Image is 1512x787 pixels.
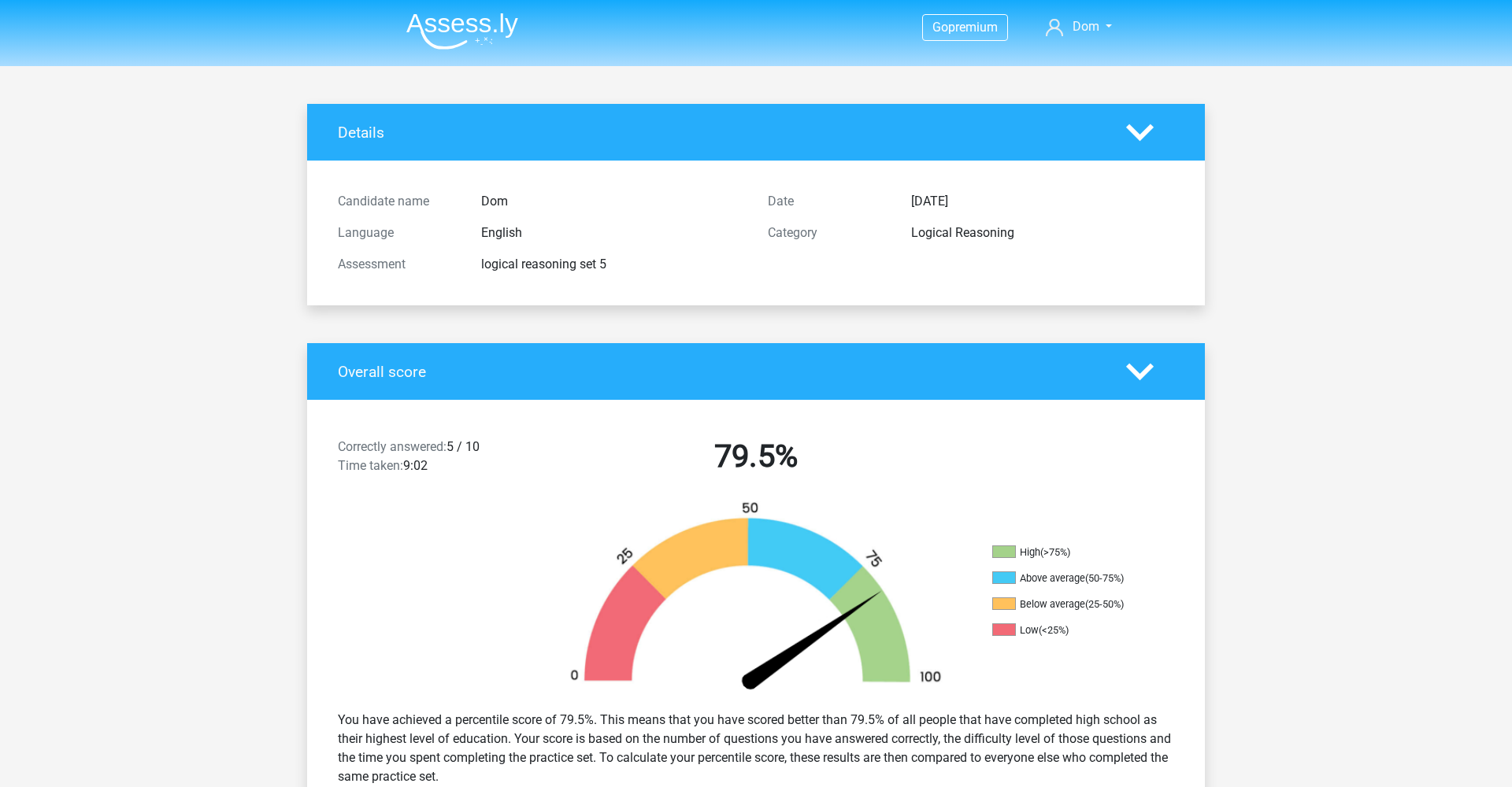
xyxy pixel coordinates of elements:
a: Dom [1039,17,1118,36]
li: Below average [992,597,1150,611]
li: Above average [992,571,1150,586]
div: English [469,224,756,242]
img: 80.91bf0ee05a10.png [543,501,969,698]
div: logical reasoning set 5 [469,255,756,274]
div: [DATE] [899,192,1186,211]
h4: Overall score [338,363,1102,381]
a: Gopremium [923,17,1007,38]
h2: 79.5% [553,438,959,475]
h4: Details [338,124,1102,142]
span: Go [932,20,948,35]
div: Candidate name [326,192,469,211]
div: (50-75%) [1085,572,1124,584]
span: Dom [1073,19,1099,34]
div: (<25%) [1039,624,1069,636]
li: High [992,545,1150,560]
span: premium [948,20,998,35]
div: Language [326,224,469,242]
div: Dom [469,192,756,211]
div: Category [756,224,899,242]
div: (25-50%) [1085,598,1124,610]
div: Logical Reasoning [899,224,1186,242]
li: Low [992,623,1150,637]
div: Assessment [326,255,469,274]
span: Correctly answered: [338,439,447,454]
div: Date [756,192,899,211]
div: 5 / 10 9:02 [326,438,541,482]
div: (>75%) [1040,546,1070,558]
img: Assessly [406,13,518,50]
span: Time taken: [338,458,403,473]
